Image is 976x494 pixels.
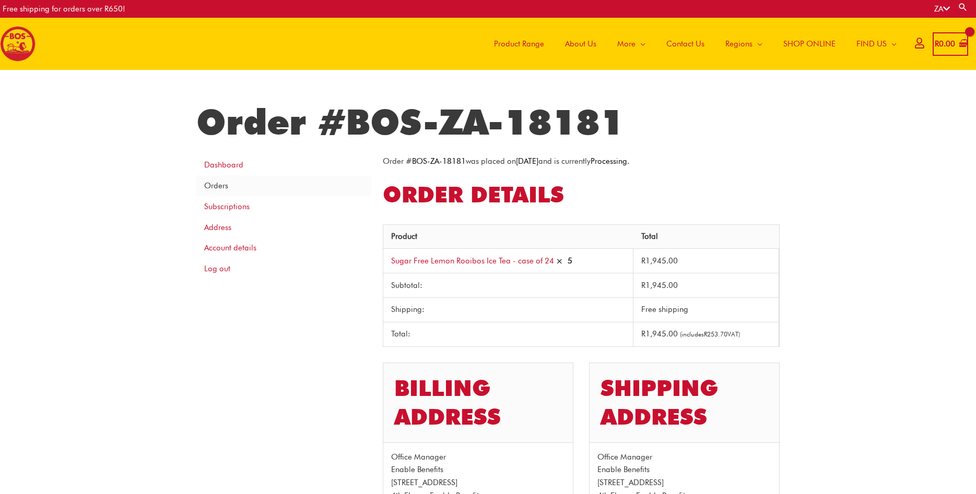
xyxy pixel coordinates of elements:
[196,217,371,238] a: Address
[555,18,607,70] a: About Us
[715,18,773,70] a: Regions
[641,281,678,290] span: 1,945.00
[591,156,627,166] mark: Processing
[725,28,752,59] span: Regions
[617,28,636,59] span: More
[641,256,645,266] span: R
[933,32,968,56] a: View Shopping Cart, empty
[196,176,371,197] a: Orders
[935,39,939,49] span: R
[383,225,633,249] th: Product
[641,281,645,290] span: R
[383,155,780,168] p: Order # was placed on and is currently .
[196,155,371,176] a: Dashboard
[656,18,715,70] a: Contact Us
[556,256,572,266] strong: × 5
[565,28,596,59] span: About Us
[958,2,968,12] a: Search button
[383,180,780,209] h2: Order details
[391,256,554,266] a: Sugar Free Lemon Rooibos Ice Tea - case of 24
[934,4,950,14] a: ZA
[494,28,544,59] span: Product Range
[641,329,678,339] span: 1,945.00
[641,329,645,339] span: R
[641,256,678,266] bdi: 1,945.00
[196,196,371,217] a: Subscriptions
[383,322,633,347] th: Total:
[383,273,633,297] th: Subtotal:
[680,330,740,338] small: (includes VAT)
[484,18,555,70] a: Product Range
[196,155,371,280] nav: Account pages
[704,330,707,338] span: R
[516,156,538,166] mark: [DATE]
[383,297,633,322] th: Shipping:
[196,101,780,143] h1: Order #BOS-ZA-18181
[633,297,779,322] td: Free shipping
[607,18,656,70] a: More
[196,238,371,259] a: Account details
[383,363,573,442] h2: Billing address
[704,330,727,338] span: 253.70
[666,28,704,59] span: Contact Us
[196,259,371,280] a: Log out
[935,39,955,49] bdi: 0.00
[412,156,466,166] mark: BOS-ZA-18181
[589,363,780,442] h2: Shipping address
[783,28,836,59] span: SHOP ONLINE
[856,28,887,59] span: FIND US
[633,225,779,249] th: Total
[476,18,907,70] nav: Site Navigation
[773,18,846,70] a: SHOP ONLINE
